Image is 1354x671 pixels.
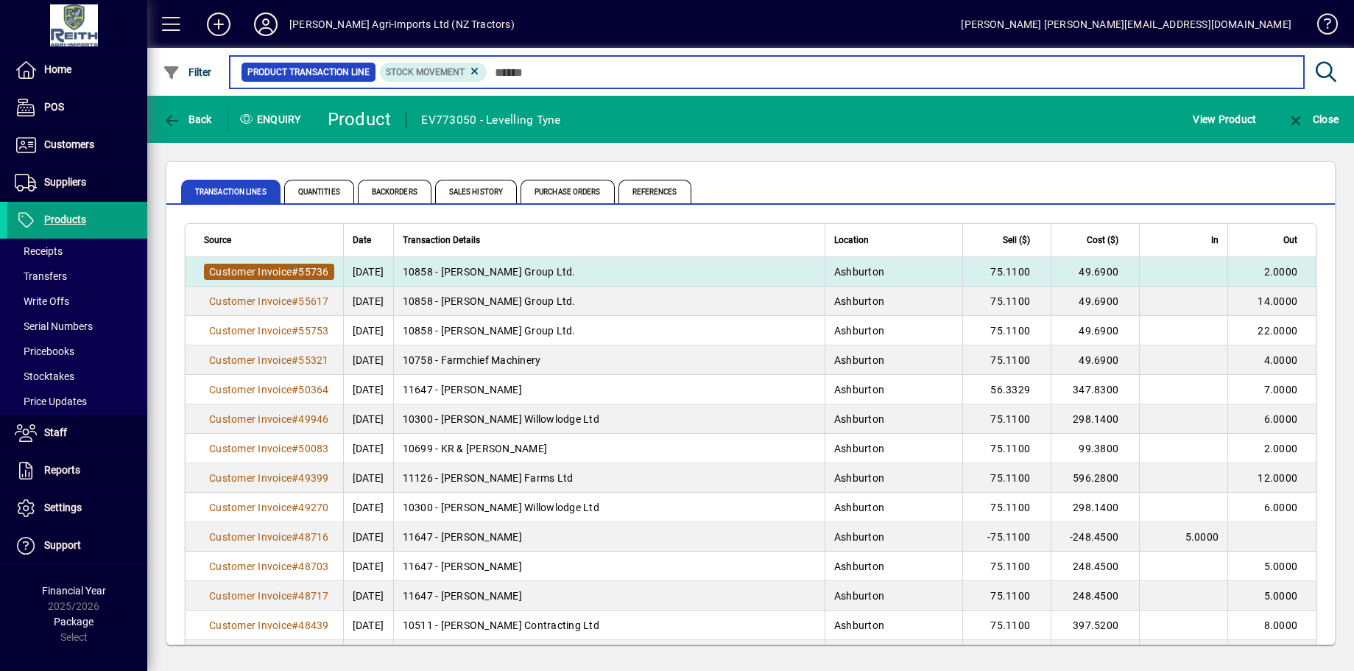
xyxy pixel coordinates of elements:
span: 48439 [298,619,328,631]
span: 5.0000 [1264,561,1298,572]
td: [DATE] [343,375,393,404]
span: Staff [44,426,67,438]
td: [DATE] [343,493,393,522]
span: Close [1287,113,1339,125]
a: Home [7,52,147,88]
app-page-header-button: Back [147,106,228,133]
a: Receipts [7,239,147,264]
a: Stocktakes [7,364,147,389]
span: In [1211,232,1219,248]
td: 248.4500 [1051,552,1139,581]
span: Transaction Details [403,232,480,248]
span: Ashburton [834,325,884,337]
td: 75.1100 [962,493,1051,522]
span: Customer Invoice [209,619,292,631]
td: 596.2800 [1051,463,1139,493]
span: Ashburton [834,443,884,454]
span: Ashburton [834,354,884,366]
span: Price Updates [15,396,87,407]
td: 49.6900 [1051,287,1139,316]
a: Customer Invoice#48716 [204,529,334,545]
a: Customer Invoice#49270 [204,499,334,516]
span: Source [204,232,231,248]
span: Receipts [15,245,63,257]
td: 75.1100 [962,552,1051,581]
a: POS [7,89,147,126]
span: Ashburton [834,413,884,425]
td: [DATE] [343,611,393,640]
td: 11647 - [PERSON_NAME] [393,552,825,581]
span: Pricebooks [15,345,74,357]
div: Product [328,108,392,131]
span: 5.0000 [1264,590,1298,602]
td: 75.1100 [962,463,1051,493]
td: 10758 - Farmchief Machinery [393,345,825,375]
td: 49.6900 [1051,316,1139,345]
span: 48716 [298,531,328,543]
td: 298.1400 [1051,493,1139,522]
span: Write Offs [15,295,69,307]
span: Ashburton [834,472,884,484]
span: Customer Invoice [209,472,292,484]
span: 5.0000 [1185,531,1219,543]
span: # [292,354,298,366]
button: Back [159,106,216,133]
span: # [292,266,298,278]
span: # [292,561,298,572]
span: Location [834,232,869,248]
td: 10300 - [PERSON_NAME] Willowlodge Ltd [393,493,825,522]
td: 298.1400 [1051,404,1139,434]
span: 6.0000 [1264,502,1298,513]
td: 75.1100 [962,581,1051,611]
span: Product Transaction Line [247,65,370,80]
div: [PERSON_NAME] [PERSON_NAME][EMAIL_ADDRESS][DOMAIN_NAME] [961,13,1291,36]
a: Support [7,527,147,564]
td: 10858 - [PERSON_NAME] Group Ltd. [393,316,825,345]
td: 75.1100 [962,611,1051,640]
span: Backorders [358,180,431,203]
td: 10511 - [PERSON_NAME] Contracting Ltd [393,611,825,640]
td: 248.4500 [1051,581,1139,611]
td: 49.6900 [1051,257,1139,287]
a: Settings [7,490,147,527]
td: 11647 - [PERSON_NAME] [393,581,825,611]
span: Customer Invoice [209,325,292,337]
td: [DATE] [343,316,393,345]
a: Customer Invoice#55617 [204,293,334,309]
span: Customers [44,138,94,150]
td: [DATE] [343,581,393,611]
span: Customer Invoice [209,266,292,278]
span: Filter [163,66,212,78]
button: Close [1283,106,1342,133]
a: Serial Numbers [7,314,147,339]
span: # [292,472,298,484]
td: 11647 - [PERSON_NAME] [393,375,825,404]
td: 49.6900 [1051,345,1139,375]
button: Filter [159,59,216,85]
td: -248.4500 [1051,522,1139,552]
div: Source [204,232,334,248]
span: 4.0000 [1264,354,1298,366]
a: Customer Invoice#55321 [204,352,334,368]
span: Stock movement [386,67,465,77]
td: 75.1100 [962,316,1051,345]
td: 10300 - [PERSON_NAME] Willowlodge Ltd [393,404,825,434]
span: # [292,531,298,543]
span: 8.0000 [1264,619,1298,631]
a: Customer Invoice#48439 [204,617,334,633]
span: Customer Invoice [209,354,292,366]
a: Staff [7,415,147,452]
span: 2.0000 [1264,443,1298,454]
span: Support [44,539,81,551]
span: Stocktakes [15,370,74,382]
span: 48717 [298,590,328,602]
span: Ashburton [834,384,884,396]
span: Ashburton [834,266,884,278]
td: [DATE] [343,404,393,434]
span: Ashburton [834,295,884,307]
span: Reports [44,464,80,476]
td: 75.1100 [962,640,1051,670]
span: 6.0000 [1264,413,1298,425]
span: # [292,295,298,307]
button: Add [195,11,242,38]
